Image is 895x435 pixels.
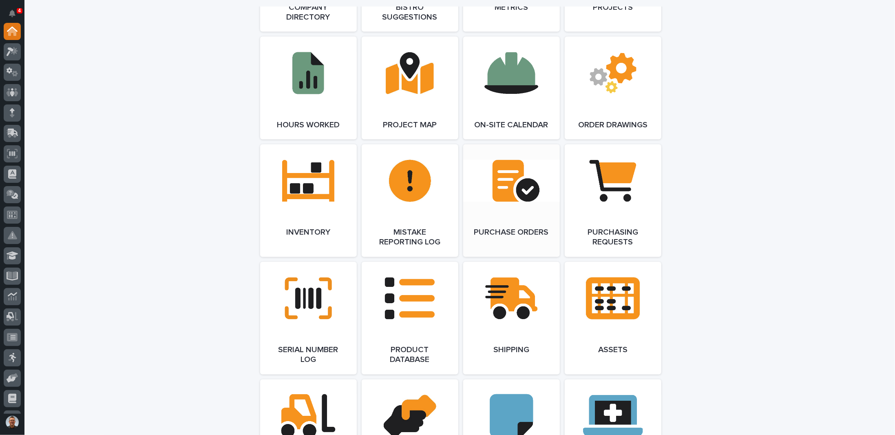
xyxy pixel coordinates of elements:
a: Serial Number Log [260,262,357,375]
button: users-avatar [4,414,21,431]
a: Project Map [362,37,458,140]
a: Assets [565,262,661,375]
p: 4 [18,8,21,13]
div: Notifications4 [10,10,21,23]
a: Order Drawings [565,37,661,140]
a: On-Site Calendar [463,37,560,140]
a: Hours Worked [260,37,357,140]
a: Product Database [362,262,458,375]
a: Purchase Orders [463,144,560,257]
a: Inventory [260,144,357,257]
a: Shipping [463,262,560,375]
a: Purchasing Requests [565,144,661,257]
button: Notifications [4,5,21,22]
a: Mistake Reporting Log [362,144,458,257]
